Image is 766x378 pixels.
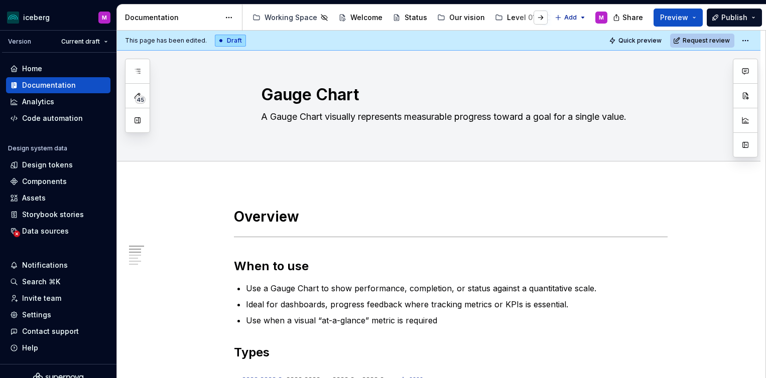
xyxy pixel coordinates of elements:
a: Analytics [6,94,110,110]
button: Search ⌘K [6,274,110,290]
div: Welcome [350,13,382,23]
span: Current draft [61,38,100,46]
div: Code automation [22,113,83,123]
span: Preview [660,13,688,23]
a: Welcome [334,10,387,26]
div: Draft [215,35,246,47]
div: Version [8,38,31,46]
span: This page has been edited. [125,37,207,45]
div: Assets [22,193,46,203]
h1: Overview [234,208,668,226]
div: Invite team [22,293,61,303]
div: Help [22,343,38,353]
a: Settings [6,307,110,323]
a: Level 01 [491,10,540,26]
span: Publish [721,13,747,23]
div: M [599,14,604,22]
span: Add [564,14,577,22]
a: Data sources [6,223,110,239]
img: 418c6d47-6da6-4103-8b13-b5999f8989a1.png [7,12,19,24]
h2: Types [234,344,668,360]
p: Ideal for dashboards, progress feedback where tracking metrics or KPIs is essential. [246,298,668,310]
div: Page tree [248,8,550,28]
p: Use when a visual “at-a-glance” metric is required [246,314,668,326]
button: Publish [707,9,762,27]
a: Our vision [433,10,489,26]
button: Share [608,9,650,27]
div: Design tokens [22,160,73,170]
div: Analytics [22,97,54,107]
div: Contact support [22,326,79,336]
a: Working Space [248,10,332,26]
a: Components [6,173,110,190]
a: Storybook stories [6,207,110,223]
a: Invite team [6,290,110,306]
button: Request review [670,34,734,48]
div: Documentation [22,80,76,90]
textarea: A Gauge Chart visually represents measurable progress toward a goal for a single value. [259,109,639,137]
div: Level 01 [507,13,536,23]
div: Working Space [265,13,317,23]
a: Documentation [6,77,110,93]
div: Home [22,64,42,74]
button: Add [552,11,589,25]
button: Quick preview [606,34,666,48]
a: Status [389,10,431,26]
textarea: Gauge Chart [259,83,639,107]
button: icebergM [2,7,114,28]
div: iceberg [23,13,50,23]
div: Search ⌘K [22,277,60,287]
button: Current draft [57,35,112,49]
a: Home [6,61,110,77]
button: Contact support [6,323,110,339]
div: Storybook stories [22,210,84,220]
div: Settings [22,310,51,320]
h2: When to use [234,258,668,274]
a: Design tokens [6,157,110,173]
span: Request review [683,37,730,45]
button: Notifications [6,257,110,273]
span: Quick preview [618,37,662,45]
div: M [102,14,107,22]
div: Design system data [8,144,67,152]
a: Assets [6,190,110,206]
span: 45 [135,96,146,104]
span: Share [622,13,643,23]
a: Code automation [6,110,110,126]
div: Components [22,176,67,186]
div: Data sources [22,226,69,236]
div: Our vision [449,13,485,23]
button: Help [6,340,110,356]
div: Status [405,13,427,23]
div: Documentation [125,13,220,23]
p: Use a Gauge Chart to show performance, completion, or status against a quantitative scale. [246,282,668,294]
div: Notifications [22,260,68,270]
button: Preview [654,9,703,27]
